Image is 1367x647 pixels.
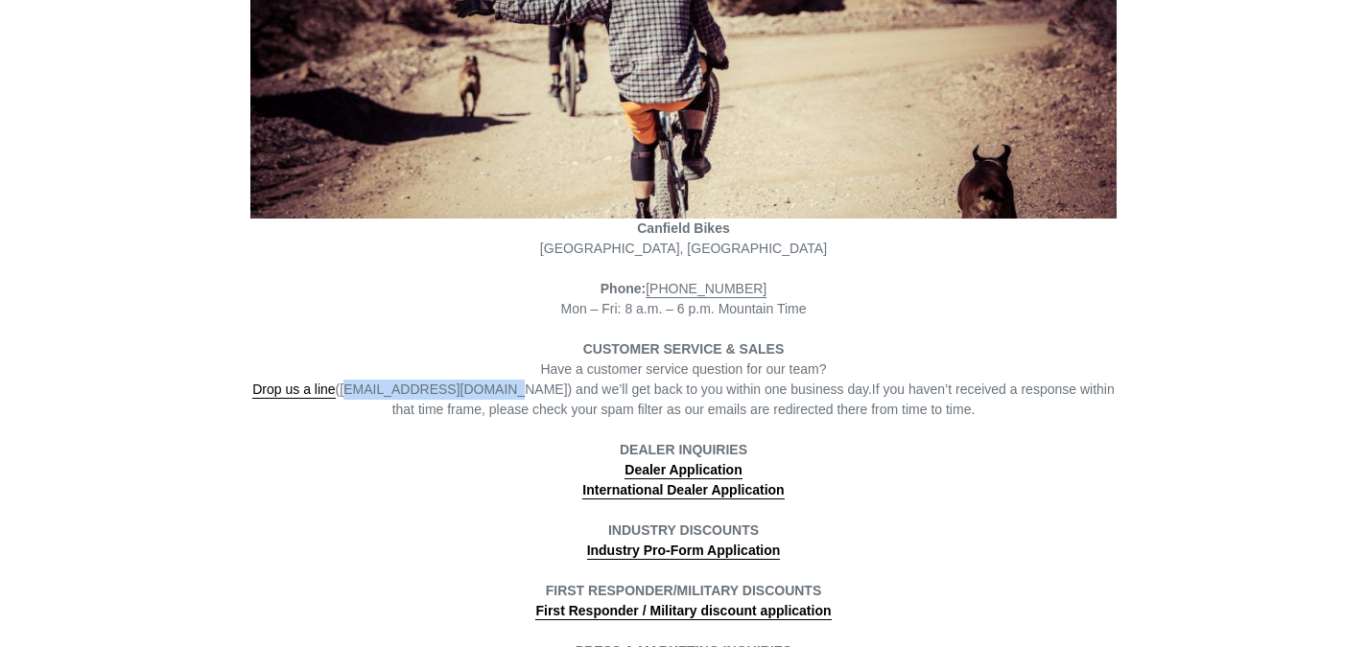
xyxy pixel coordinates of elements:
[608,522,759,538] strong: INDUSTRY DISCOUNTS
[583,341,785,357] strong: CUSTOMER SERVICE & SALES
[252,381,335,399] a: Drop us a line
[587,543,781,560] a: Industry Pro-Form Application
[637,220,729,236] strong: Canfield Bikes
[582,482,784,497] strong: International Dealer Application
[620,442,747,479] strong: DEALER INQUIRIES
[535,603,831,620] a: First Responder / Military discount application
[250,359,1117,420] div: Have a customer service question for our team? If you haven’t received a response within that tim...
[535,603,831,618] strong: First Responder / Military discount application
[546,583,822,598] strong: FIRST RESPONDER/MILITARY DISCOUNTS
[540,241,827,256] span: [GEOGRAPHIC_DATA], [GEOGRAPHIC_DATA]
[625,462,742,479] a: Dealer Application
[601,281,646,296] strong: Phone:
[587,543,781,558] strong: Industry Pro-Form Application
[646,281,766,298] a: [PHONE_NUMBER]
[252,381,872,399] span: ([EMAIL_ADDRESS][DOMAIN_NAME]) and we’ll get back to you within one business day.
[250,279,1117,319] div: Mon – Fri: 8 a.m. – 6 p.m. Mountain Time
[582,482,784,499] a: International Dealer Application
